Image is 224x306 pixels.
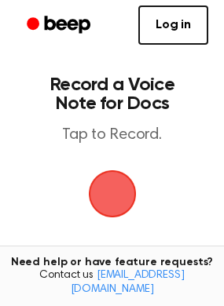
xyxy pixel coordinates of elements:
span: Contact us [9,269,215,297]
h1: Record a Voice Note for Docs [28,75,196,113]
p: Tap to Record. [28,126,196,145]
a: Beep [16,10,105,41]
a: [EMAIL_ADDRESS][DOMAIN_NAME] [71,270,185,295]
img: Beep Logo [89,170,136,217]
a: Log in [138,5,208,45]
